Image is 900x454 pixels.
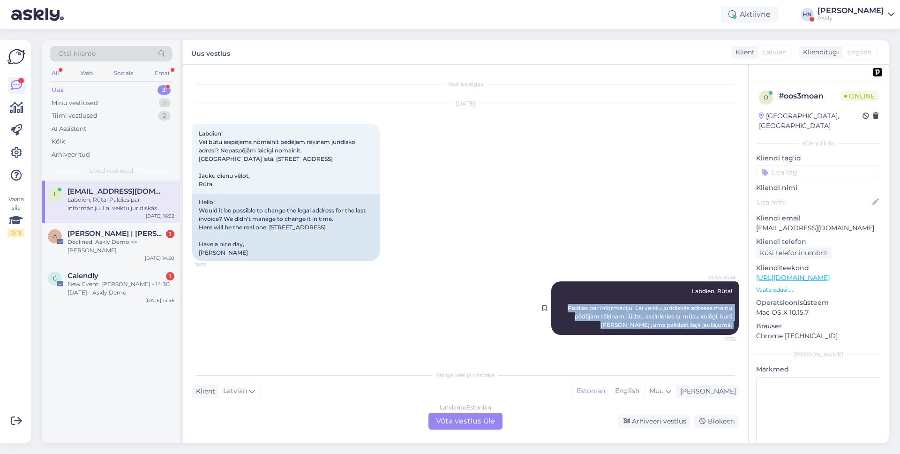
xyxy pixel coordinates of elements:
span: i [54,190,56,197]
span: C [53,275,57,282]
input: Lisa tag [756,165,881,179]
span: Labdien, Rūta! Paldies par informāciju. Lai veiktu juridiskās adreses maiņu pēdējam rēķinam, lūdz... [568,288,734,328]
label: Uus vestlus [191,46,230,59]
div: [DATE] 13:46 [145,297,174,304]
div: English [610,384,644,398]
div: AI Assistent [52,124,86,134]
span: Otsi kliente [58,49,96,59]
div: Vaata siia [7,195,24,237]
p: Klienditeekond [756,263,881,273]
p: Vaata edasi ... [756,286,881,294]
div: [DATE] 14:50 [145,255,174,262]
div: Klient [192,386,215,396]
div: Declined: Askly Demo <> [PERSON_NAME] [67,238,174,255]
p: Kliendi telefon [756,237,881,247]
div: Latvian to Estonian [440,403,491,412]
div: [DATE] 16:32 [146,212,174,219]
span: AI Assistent [701,274,736,281]
div: Askly [817,15,884,22]
span: 16:32 [195,261,230,268]
div: Minu vestlused [52,98,98,108]
div: Võta vestlus üle [428,413,502,430]
div: All [50,67,60,79]
p: Märkmed [756,364,881,374]
span: Uued vestlused [90,166,133,175]
div: Blokeeri [694,415,739,428]
p: Kliendi nimi [756,183,881,193]
div: 2 / 3 [7,229,24,237]
span: English [847,47,871,57]
div: Labdien, Rūta! Paldies par informāciju. Lai veiktu juridiskās adreses maiņu pēdējam rēķinam, lūdz... [67,196,174,212]
div: Kliendi info [756,139,881,148]
div: Arhiveeri vestlus [618,415,690,428]
p: Brauser [756,321,881,331]
div: Estonian [572,384,610,398]
a: [PERSON_NAME]Askly [817,7,894,22]
span: 16:32 [701,335,736,342]
div: Uus [52,85,64,95]
div: [GEOGRAPHIC_DATA], [GEOGRAPHIC_DATA] [759,111,862,131]
span: Latvian [763,47,787,57]
span: A [53,233,57,240]
div: 3 [157,85,171,95]
div: 2 [158,111,171,121]
div: Hello! Would it be possible to change the legal address for the last invoice? We didn't manage to... [192,194,380,261]
div: [DATE] [192,99,739,108]
div: New Event: [PERSON_NAME] - 14:30 [DATE] - Askly Demo [67,280,174,297]
div: 1 [159,98,171,108]
span: Labdien! Vai būtu iespējams nomainīt pēdējam rēķinam juridisko adresi? Nepaspējām laicīgi nomainī... [199,130,357,188]
img: pd [873,68,882,76]
div: Kõik [52,137,65,146]
p: Chrome [TECHNICAL_ID] [756,331,881,341]
div: Arhiveeritud [52,150,90,159]
img: Askly Logo [7,48,25,66]
input: Lisa nimi [757,197,870,207]
div: # oos3moan [779,91,840,102]
div: Tiimi vestlused [52,111,97,121]
div: [PERSON_NAME] [817,7,884,15]
p: Operatsioonisüsteem [756,298,881,308]
span: Agata Rosenberg | ROHE AUTO [67,229,165,238]
span: o [764,94,768,101]
div: Web [78,67,95,79]
div: Socials [112,67,135,79]
span: Calendly [67,272,98,280]
div: Aktiivne [721,6,778,23]
p: Mac OS X 10.15.7 [756,308,881,318]
div: [PERSON_NAME] [676,386,736,396]
p: Kliendi tag'id [756,153,881,163]
div: Email [153,67,172,79]
p: [EMAIL_ADDRESS][DOMAIN_NAME] [756,223,881,233]
p: Kliendi email [756,213,881,223]
span: Online [840,91,878,101]
span: iveikals@gmail.com [67,187,165,196]
div: Küsi telefoninumbrit [756,247,832,259]
div: Klienditugi [799,47,839,57]
div: 1 [166,230,174,238]
div: HN [801,8,814,21]
span: Latvian [223,386,247,396]
a: [URL][DOMAIN_NAME] [756,273,830,282]
div: Klient [732,47,755,57]
span: Muu [649,386,664,395]
div: [PERSON_NAME] [756,350,881,359]
div: Valige keel ja vastake [192,371,739,379]
div: 1 [166,272,174,280]
div: Vestlus algas [192,80,739,88]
